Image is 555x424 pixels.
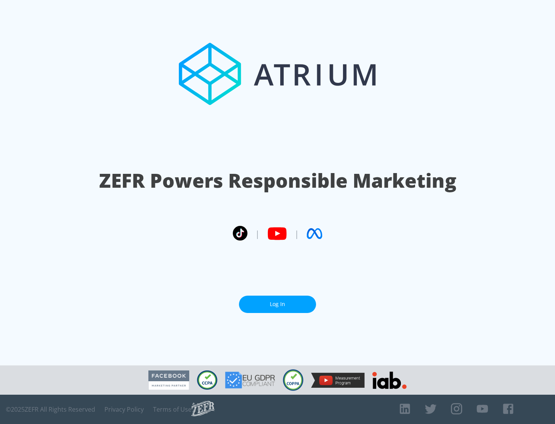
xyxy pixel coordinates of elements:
img: GDPR Compliant [225,372,275,389]
span: | [255,228,260,239]
a: Log In [239,296,316,313]
img: YouTube Measurement Program [311,373,365,388]
span: © 2025 ZEFR All Rights Reserved [6,405,95,413]
a: Privacy Policy [104,405,144,413]
img: Facebook Marketing Partner [148,370,189,390]
img: IAB [372,372,407,389]
a: Terms of Use [153,405,192,413]
span: | [294,228,299,239]
h1: ZEFR Powers Responsible Marketing [99,167,456,194]
img: CCPA Compliant [197,370,217,390]
img: COPPA Compliant [283,369,303,391]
